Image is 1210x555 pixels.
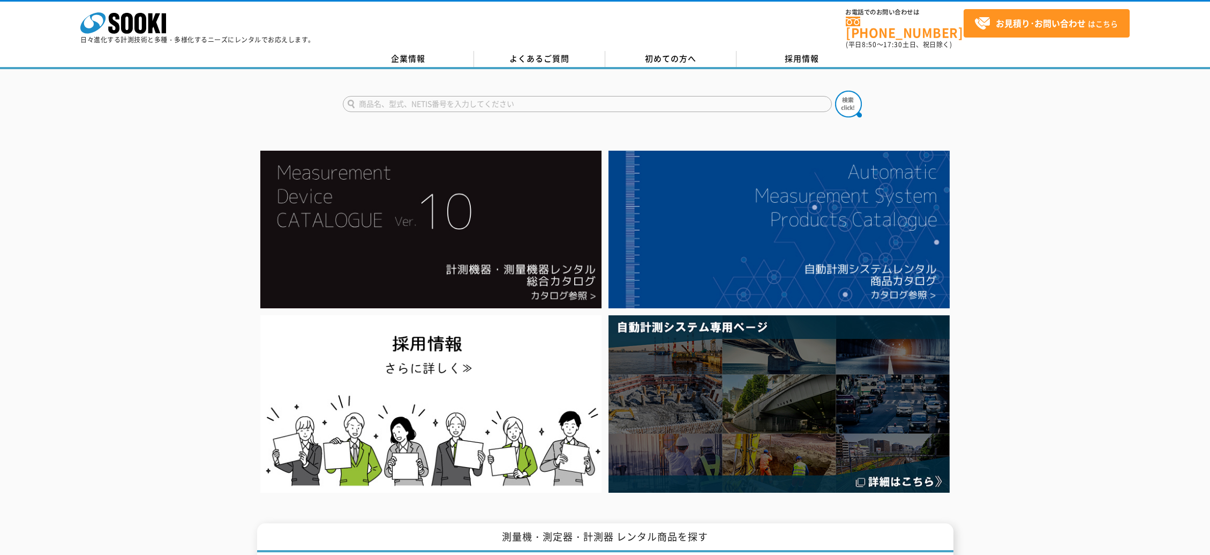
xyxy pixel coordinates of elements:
[260,151,602,308] img: Catalog Ver10
[608,151,950,308] img: 自動計測システムカタログ
[996,17,1086,29] strong: お見積り･お問い合わせ
[736,51,868,67] a: 採用情報
[846,17,964,39] a: [PHONE_NUMBER]
[343,51,474,67] a: 企業情報
[343,96,832,112] input: 商品名、型式、NETIS番号を入力してください
[605,51,736,67] a: 初めての方へ
[645,53,696,64] span: 初めての方へ
[835,91,862,117] img: btn_search.png
[80,36,315,43] p: 日々進化する計測技術と多種・多様化するニーズにレンタルでお応えします。
[260,315,602,493] img: SOOKI recruit
[974,16,1118,32] span: はこちら
[846,9,964,16] span: お電話でのお問い合わせは
[883,40,903,49] span: 17:30
[862,40,877,49] span: 8:50
[608,315,950,493] img: 自動計測システム専用ページ
[257,523,953,553] h1: 測量機・測定器・計測器 レンタル商品を探す
[474,51,605,67] a: よくあるご質問
[964,9,1130,38] a: お見積り･お問い合わせはこちら
[846,40,952,49] span: (平日 ～ 土日、祝日除く)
